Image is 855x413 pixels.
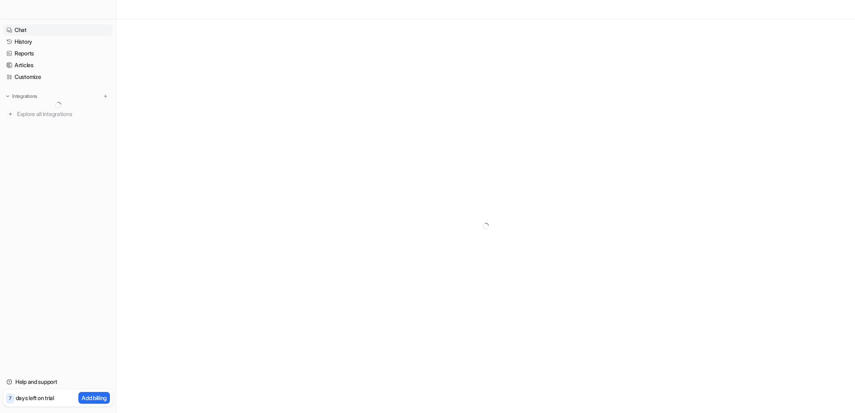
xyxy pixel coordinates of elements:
a: Customize [3,71,113,83]
a: Articles [3,59,113,71]
a: History [3,36,113,47]
a: Help and support [3,376,113,388]
a: Reports [3,48,113,59]
img: expand menu [5,93,11,99]
img: explore all integrations [6,110,15,118]
p: days left on trial [16,394,54,402]
p: 7 [9,395,11,402]
p: Add billing [82,394,107,402]
img: menu_add.svg [103,93,108,99]
a: Explore all integrations [3,108,113,120]
p: Integrations [12,93,37,100]
a: Chat [3,24,113,36]
span: Explore all integrations [17,108,110,121]
button: Add billing [78,392,110,404]
button: Integrations [3,92,40,100]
